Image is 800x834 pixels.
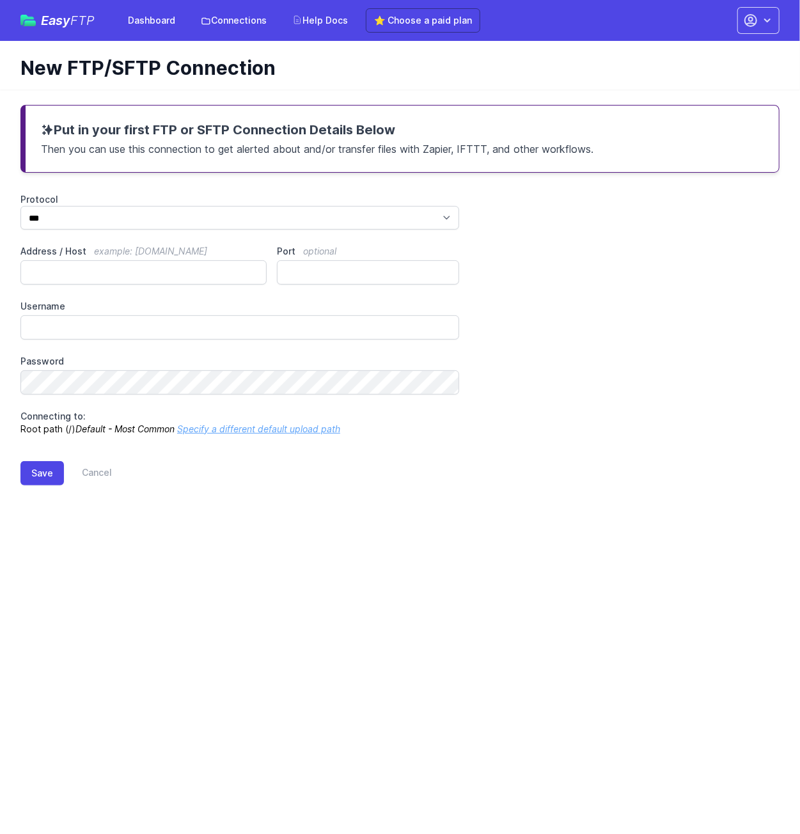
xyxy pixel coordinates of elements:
[303,246,336,256] span: optional
[41,121,764,139] h3: Put in your first FTP or SFTP Connection Details Below
[20,15,36,26] img: easyftp_logo.png
[20,245,267,258] label: Address / Host
[20,461,64,485] button: Save
[41,139,764,157] p: Then you can use this connection to get alerted about and/or transfer files with Zapier, IFTTT, a...
[120,9,183,32] a: Dashboard
[20,193,459,206] label: Protocol
[20,300,459,313] label: Username
[94,246,207,256] span: example: [DOMAIN_NAME]
[20,14,95,27] a: EasyFTP
[20,355,459,368] label: Password
[75,423,175,434] i: Default - Most Common
[285,9,356,32] a: Help Docs
[366,8,480,33] a: ⭐ Choose a paid plan
[20,56,769,79] h1: New FTP/SFTP Connection
[193,9,274,32] a: Connections
[70,13,95,28] span: FTP
[64,461,112,485] a: Cancel
[41,14,95,27] span: Easy
[20,410,459,436] p: Root path (/)
[277,245,459,258] label: Port
[20,411,86,421] span: Connecting to:
[177,423,340,434] a: Specify a different default upload path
